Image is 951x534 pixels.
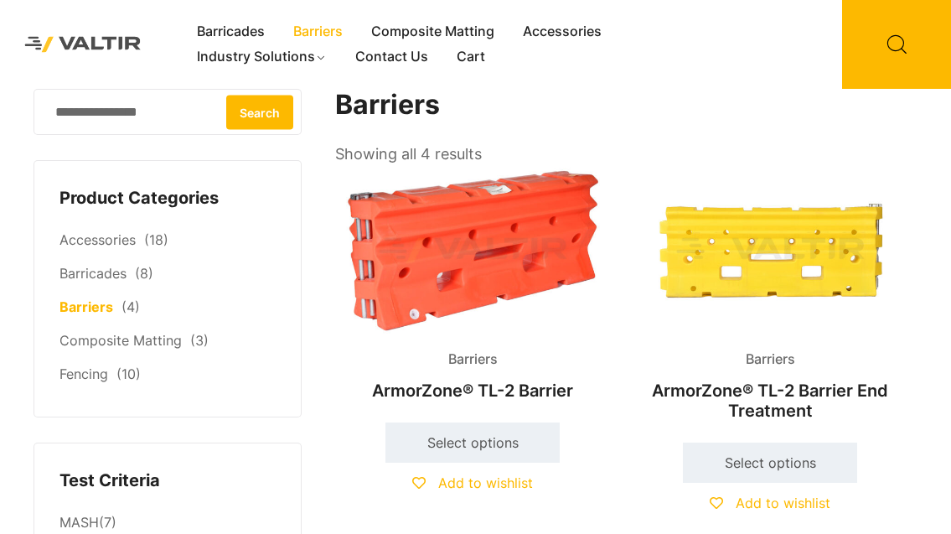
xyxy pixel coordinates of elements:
[59,231,136,248] a: Accessories
[190,332,209,349] span: (3)
[436,347,510,372] span: Barriers
[183,19,279,44] a: Barricades
[335,140,482,168] p: Showing all 4 results
[509,19,616,44] a: Accessories
[335,372,611,409] h2: ArmorZone® TL-2 Barrier
[442,44,499,70] a: Cart
[59,366,108,382] a: Fencing
[633,168,908,429] a: BarriersArmorZone® TL-2 Barrier End Treatment
[59,186,276,211] h4: Product Categories
[341,44,442,70] a: Contact Us
[59,514,99,531] a: MASH
[633,372,908,429] h2: ArmorZone® TL-2 Barrier End Treatment
[279,19,357,44] a: Barriers
[357,19,509,44] a: Composite Matting
[733,347,808,372] span: Barriers
[135,265,153,282] span: (8)
[59,265,127,282] a: Barricades
[59,332,182,349] a: Composite Matting
[183,44,341,70] a: Industry Solutions
[59,469,276,494] h4: Test Criteria
[13,24,153,65] img: Valtir Rentals
[116,366,141,382] span: (10)
[710,495,830,511] a: Add to wishlist
[144,231,168,248] span: (18)
[385,423,560,463] a: Select options for “ArmorZone® TL-2 Barrier”
[736,495,830,511] span: Add to wishlist
[121,298,140,315] span: (4)
[59,298,113,315] a: Barriers
[335,168,611,408] a: BarriersArmorZone® TL-2 Barrier
[226,95,293,129] button: Search
[438,474,533,491] span: Add to wishlist
[683,443,857,483] a: Select options for “ArmorZone® TL-2 Barrier End Treatment”
[412,474,533,491] a: Add to wishlist
[335,89,909,122] h1: Barriers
